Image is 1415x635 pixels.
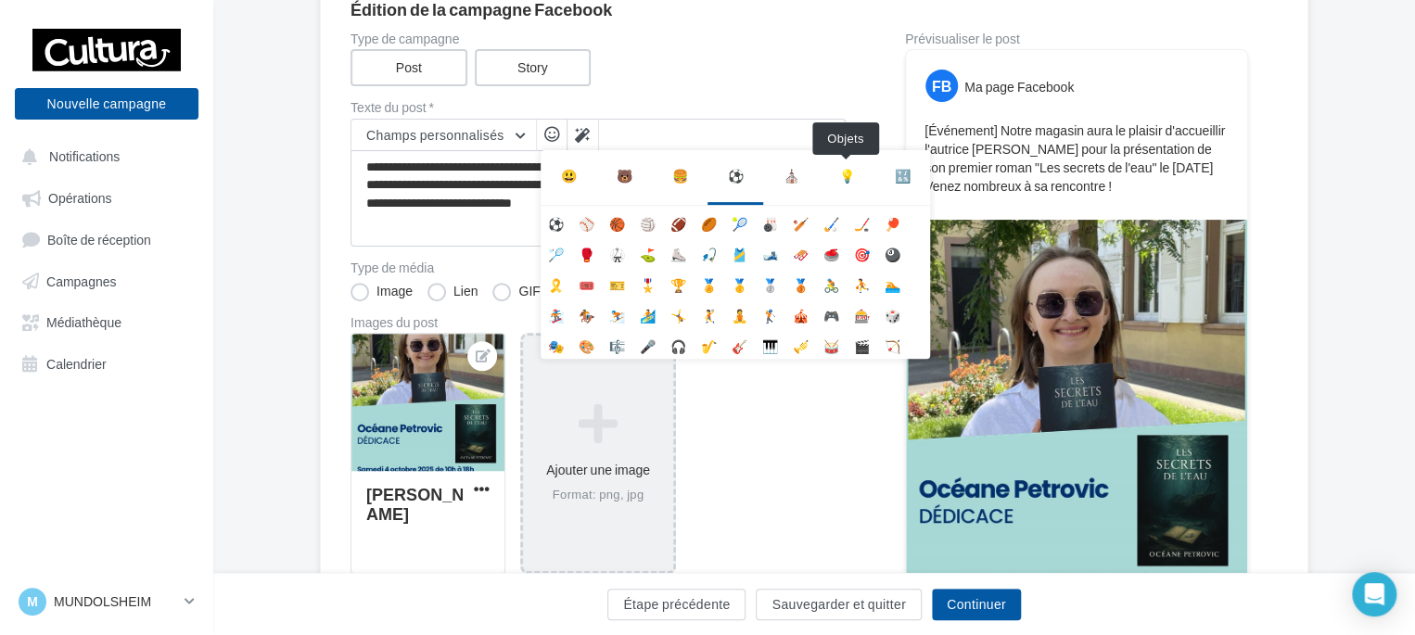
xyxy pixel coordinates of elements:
li: 🚴 [816,267,847,298]
div: Ma page Facebook [964,78,1074,96]
li: 🏏 [785,206,816,236]
li: 🎺 [785,328,816,359]
li: ⛳ [632,236,663,267]
button: Champs personnalisés [351,120,536,151]
button: Continuer [932,589,1021,620]
li: 🏹 [877,328,908,359]
li: 🎳 [755,206,785,236]
span: M [27,592,38,611]
span: Champs personnalisés [366,127,504,143]
span: Opérations [48,190,111,206]
li: 🎼 [602,328,632,359]
li: 🥇 [724,267,755,298]
li: 🎯 [847,236,877,267]
li: ⛷️ [602,298,632,328]
li: 🎾 [724,206,755,236]
li: 🎧 [663,328,694,359]
a: Médiathèque [11,304,202,337]
li: 🤸 [663,298,694,328]
li: 🎮 [816,298,847,328]
li: 🏇 [571,298,602,328]
li: 🎖️ [632,267,663,298]
li: 🏂 [541,298,571,328]
li: 🏉 [694,206,724,236]
div: 💡 [839,165,855,187]
li: 🏊 [877,267,908,298]
li: 🏄 [632,298,663,328]
label: GIF [492,283,540,301]
li: 🧘 [724,298,755,328]
div: Open Intercom Messenger [1352,572,1396,616]
li: 🎨 [571,328,602,359]
div: ⚽ [728,165,744,187]
a: Calendrier [11,346,202,379]
li: 🥊 [571,236,602,267]
li: 🎲 [877,298,908,328]
div: [PERSON_NAME] [366,484,464,524]
li: 🏒 [847,206,877,236]
a: M MUNDOLSHEIM [15,584,198,619]
div: 🐻 [617,165,632,187]
a: Boîte de réception [11,222,202,256]
span: Boîte de réception [47,231,151,247]
label: Story [475,49,592,86]
li: 🏑 [816,206,847,236]
li: 🎫 [602,267,632,298]
li: 🏸 [541,236,571,267]
li: 🎿 [755,236,785,267]
li: 🛷 [785,236,816,267]
label: Image [351,283,413,301]
div: Objets [812,122,879,155]
label: Texte du post * [351,101,846,114]
li: 🏅 [694,267,724,298]
li: 🎷 [694,328,724,359]
div: Prévisualiser le post [905,32,1248,45]
button: Sauvegarder et quitter [756,589,921,620]
label: Type de campagne [351,32,846,45]
span: Campagnes [46,273,117,288]
li: 🥌 [816,236,847,267]
p: MUNDOLSHEIM [54,592,177,611]
li: 🎬 [847,328,877,359]
li: 🎭 [541,328,571,359]
li: 🥈 [755,267,785,298]
button: Étape précédente [607,589,746,620]
li: 🎸 [724,328,755,359]
li: 🎰 [847,298,877,328]
span: Notifications [49,148,120,164]
li: 🏈 [663,206,694,236]
span: Médiathèque [46,314,121,330]
button: Notifications [11,139,195,172]
div: Édition de la campagne Facebook [351,1,1278,18]
li: 🏐 [632,206,663,236]
li: 🥋 [602,236,632,267]
li: ⛸️ [663,236,694,267]
div: 🍔 [672,165,688,187]
a: Opérations [11,180,202,213]
label: Post [351,49,467,86]
label: Lien [427,283,478,301]
li: ⚾ [571,206,602,236]
li: 🥁 [816,328,847,359]
li: 🏓 [877,206,908,236]
li: ⚽ [541,206,571,236]
div: ⛪ [784,165,799,187]
li: 🎪 [785,298,816,328]
div: Images du post [351,316,846,329]
div: 🔣 [895,165,911,187]
div: 😃 [561,165,577,187]
li: 🏀 [602,206,632,236]
li: 🏆 [663,267,694,298]
label: Type de média [351,261,846,274]
span: Calendrier [46,355,107,371]
button: Nouvelle campagne [15,88,198,120]
a: Campagnes [11,263,202,297]
li: 🥉 [785,267,816,298]
div: FB [925,70,958,102]
li: 🎟️ [571,267,602,298]
li: 🎽 [724,236,755,267]
li: 🎤 [632,328,663,359]
li: ⛹️ [847,267,877,298]
p: [Événement] Notre magasin aura le plaisir d'accueillir l'autrice [PERSON_NAME] pour la présentati... [924,121,1229,196]
li: 🎹 [755,328,785,359]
